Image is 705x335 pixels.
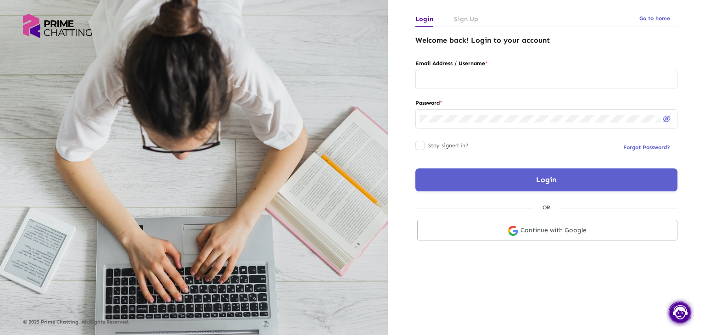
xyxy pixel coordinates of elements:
[533,202,560,212] div: OR
[428,140,469,151] span: Stay signed in?
[415,98,677,108] label: Password
[415,11,433,27] a: Login
[508,226,518,236] img: google-login.svg
[623,144,670,151] span: Forgot Password?
[660,112,673,125] button: Hide password
[666,298,694,327] img: chat.png
[417,220,677,240] a: Continue with Google
[632,10,677,27] button: Go to home
[616,139,677,156] button: Forgot Password?
[415,168,677,191] button: Login
[639,15,670,22] span: Go to home
[663,116,671,122] img: eye-off.svg
[415,36,677,45] h4: Welcome back! Login to your account
[415,58,677,68] label: Email Address / Username
[23,14,92,38] img: logo
[536,175,556,184] span: Login
[23,319,365,325] p: © 2025 Prime Chatting. All Rights Reserved.
[454,11,478,27] a: Sign Up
